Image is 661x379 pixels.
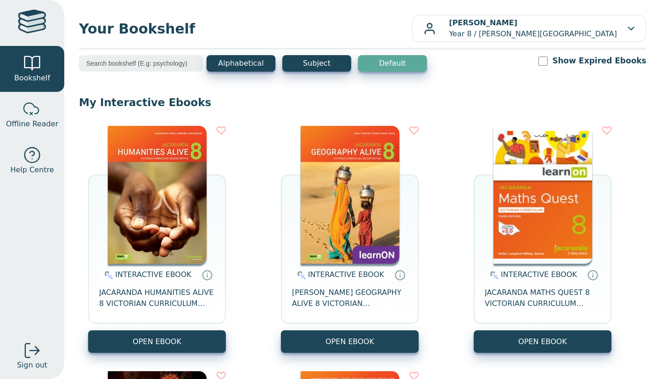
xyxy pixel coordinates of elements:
[485,287,600,309] span: JACARANDA MATHS QUEST 8 VICTORIAN CURRICULUM LEARNON EBOOK 3E
[292,287,408,309] span: [PERSON_NAME] GEOGRAPHY ALIVE 8 VICTORIAN CURRICULUM LEARNON EBOOK 2E
[282,55,351,72] button: Subject
[99,287,215,309] span: JACARANDA HUMANITIES ALIVE 8 VICTORIAN CURRICULUM LEARNON EBOOK 2E
[10,164,54,175] span: Help Centre
[449,17,617,40] p: Year 8 / [PERSON_NAME][GEOGRAPHIC_DATA]
[281,330,419,353] button: OPEN EBOOK
[101,270,113,281] img: interactive.svg
[294,270,306,281] img: interactive.svg
[79,55,203,72] input: Search bookshelf (E.g: psychology)
[412,15,646,42] button: [PERSON_NAME]Year 8 / [PERSON_NAME][GEOGRAPHIC_DATA]
[501,270,577,279] span: INTERACTIVE EBOOK
[108,126,207,264] img: bee2d5d4-7b91-e911-a97e-0272d098c78b.jpg
[587,269,598,280] a: Interactive eBooks are accessed online via the publisher’s portal. They contain interactive resou...
[358,55,427,72] button: Default
[449,18,517,27] b: [PERSON_NAME]
[308,270,384,279] span: INTERACTIVE EBOOK
[6,119,58,130] span: Offline Reader
[79,18,412,39] span: Your Bookshelf
[474,330,611,353] button: OPEN EBOOK
[487,270,499,281] img: interactive.svg
[394,269,405,280] a: Interactive eBooks are accessed online via the publisher’s portal. They contain interactive resou...
[301,126,399,264] img: 5407fe0c-7f91-e911-a97e-0272d098c78b.jpg
[17,360,47,371] span: Sign out
[14,73,50,84] span: Bookshelf
[207,55,275,72] button: Alphabetical
[202,269,213,280] a: Interactive eBooks are accessed online via the publisher’s portal. They contain interactive resou...
[79,96,646,109] p: My Interactive Ebooks
[88,330,226,353] button: OPEN EBOOK
[552,55,646,67] label: Show Expired Ebooks
[115,270,191,279] span: INTERACTIVE EBOOK
[493,126,592,264] img: c004558a-e884-43ec-b87a-da9408141e80.jpg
